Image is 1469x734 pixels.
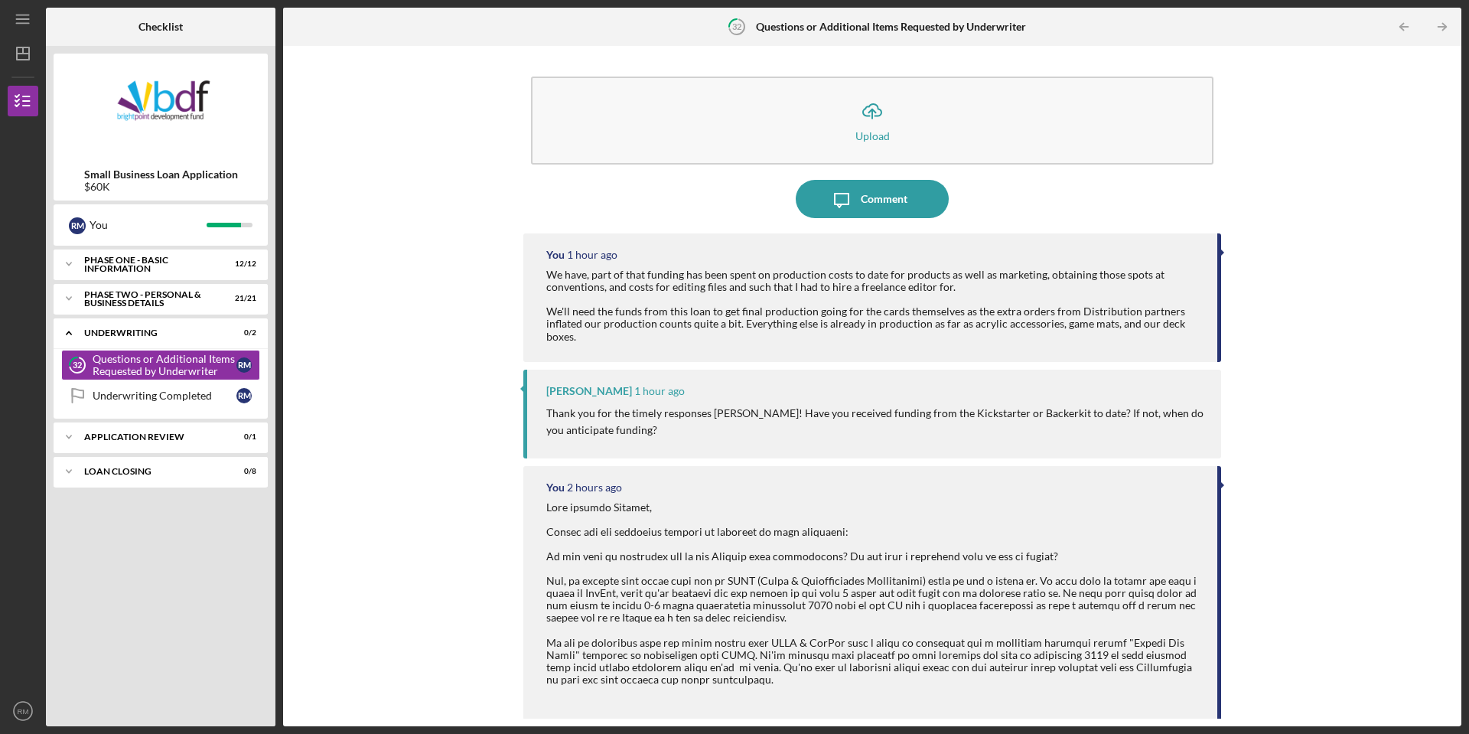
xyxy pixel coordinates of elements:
div: 0 / 2 [229,328,256,338]
button: RM [8,696,38,726]
div: Underwriting [84,328,218,338]
div: 0 / 8 [229,467,256,476]
div: Phase One - Basic Information [84,256,218,273]
b: Questions or Additional Items Requested by Underwriter [756,21,1026,33]
b: Small Business Loan Application [84,168,238,181]
div: $60K [84,181,238,193]
div: R M [236,388,252,403]
p: Thank you for the timely responses [PERSON_NAME]! Have you received funding from the Kickstarter ... [546,405,1206,439]
text: RM [18,707,29,716]
div: Application Review [84,432,218,442]
b: Checklist [138,21,183,33]
div: Upload [855,130,890,142]
div: 21 / 21 [229,294,256,303]
div: 0 / 1 [229,432,256,442]
div: R M [236,357,252,373]
div: Comment [861,180,907,218]
div: Questions or Additional Items Requested by Underwriter [93,353,236,377]
div: R M [69,217,86,234]
tspan: 32 [732,21,741,31]
time: 2025-09-16 14:12 [567,249,617,261]
div: Loan Closing [84,467,218,476]
div: You [90,212,207,238]
div: PHASE TWO - PERSONAL & BUSINESS DETAILS [84,290,218,308]
button: Upload [531,77,1213,165]
div: Underwriting Completed [93,390,236,402]
button: Comment [796,180,949,218]
time: 2025-09-16 14:07 [634,385,685,397]
div: We have, part of that funding has been spent on production costs to date for products as well as ... [546,269,1202,343]
time: 2025-09-16 13:33 [567,481,622,494]
tspan: 32 [73,360,82,370]
div: You [546,249,565,261]
div: 12 / 12 [229,259,256,269]
a: Underwriting CompletedRM [61,380,260,411]
img: Product logo [54,61,268,153]
div: [PERSON_NAME] [546,385,632,397]
div: You [546,481,565,494]
a: 32Questions or Additional Items Requested by UnderwriterRM [61,350,260,380]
